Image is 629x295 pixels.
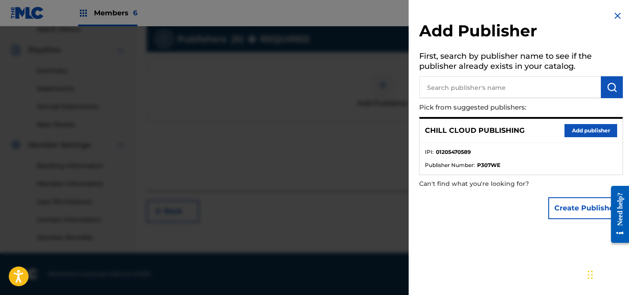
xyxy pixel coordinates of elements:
[548,197,623,219] button: Create Publisher
[564,124,617,137] button: Add publisher
[436,148,471,156] strong: 01205470589
[425,148,434,156] span: IPI :
[607,82,617,92] img: Search Works
[419,98,573,117] p: Pick from suggested publishers:
[419,21,623,43] h2: Add Publisher
[419,76,601,98] input: Search publisher's name
[477,161,500,169] strong: P307WE
[419,175,573,193] p: Can't find what you're looking for?
[425,125,525,136] p: CHILL CLOUD PUBLISHING
[133,9,137,17] span: 6
[588,262,593,288] div: Drag
[94,8,137,18] span: Members
[78,8,89,18] img: Top Rightsholders
[604,179,629,250] iframe: Resource Center
[425,161,475,169] span: Publisher Number :
[585,253,629,295] iframe: Chat Widget
[419,49,623,76] h5: First, search by publisher name to see if the publisher already exists in your catalog.
[11,7,44,19] img: MLC Logo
